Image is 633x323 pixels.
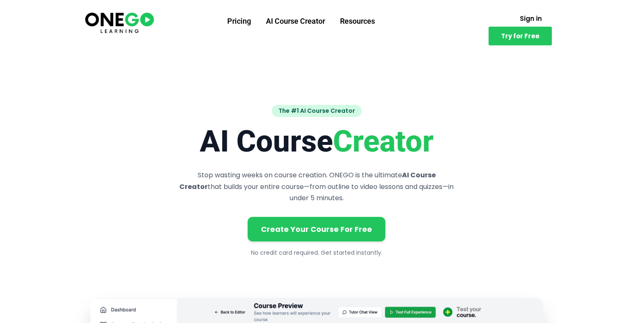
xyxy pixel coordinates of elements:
a: AI Course Creator [258,10,333,32]
span: The #1 AI Course Creator [272,105,362,117]
a: Resources [333,10,382,32]
span: Try for Free [501,33,539,39]
strong: AI Course Creator [179,170,436,191]
a: Create Your Course For Free [248,217,385,241]
p: Stop wasting weeks on course creation. ONEGO is the ultimate that builds your entire course—from ... [177,169,457,204]
h1: AI Course [90,124,543,159]
p: No credit card required. Get started instantly. [90,248,543,258]
a: Sign in [510,10,552,27]
span: Sign in [520,15,542,22]
a: Try for Free [489,27,552,45]
a: Pricing [220,10,258,32]
span: Creator [333,124,434,159]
